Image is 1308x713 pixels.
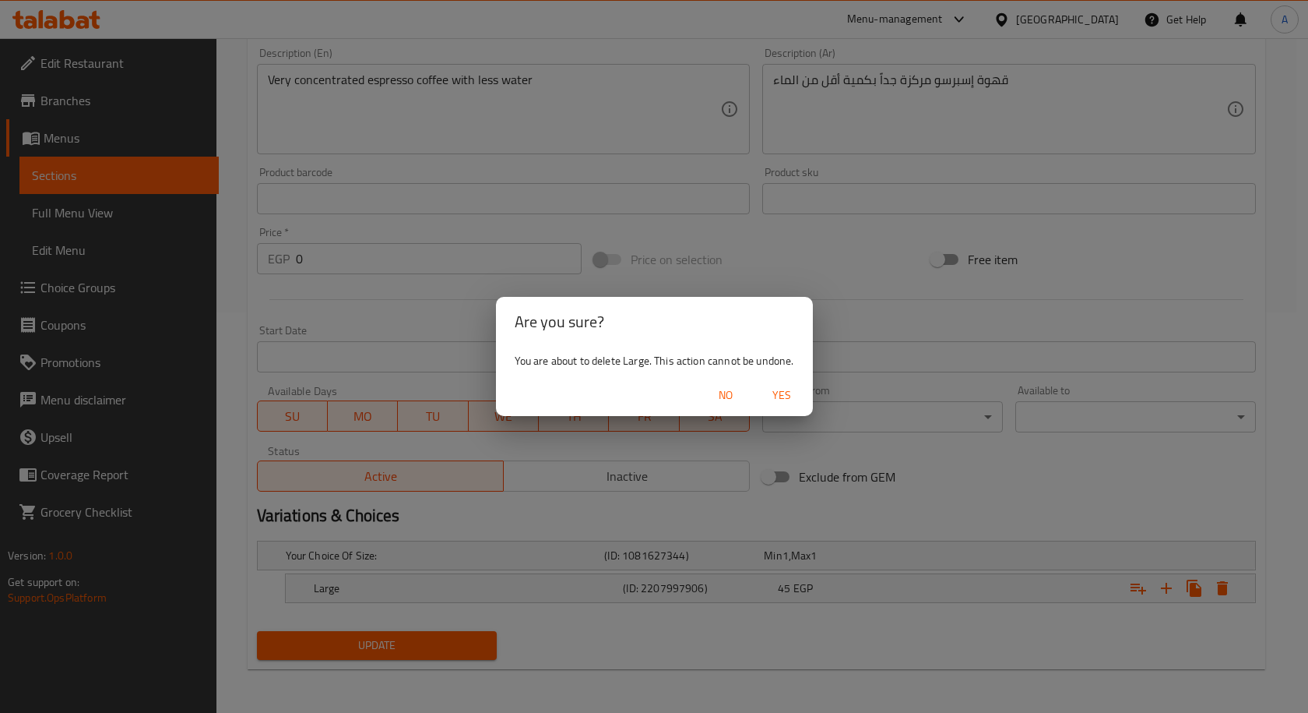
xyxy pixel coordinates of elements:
div: You are about to delete Large. This action cannot be undone. [496,347,813,375]
button: Yes [757,381,807,410]
span: No [707,386,744,405]
span: Yes [763,386,800,405]
h2: Are you sure? [515,309,794,334]
button: No [701,381,751,410]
